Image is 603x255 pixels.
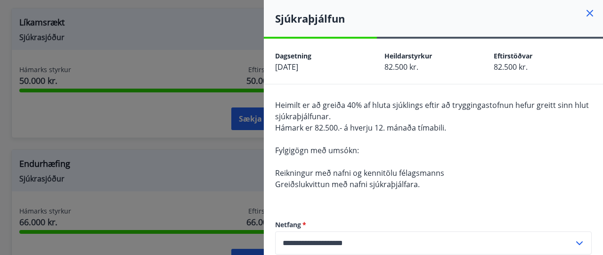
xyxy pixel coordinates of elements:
[275,62,298,72] span: [DATE]
[275,168,444,178] span: Reikningur með nafni og kennitölu félagsmanns
[275,123,446,133] span: Hámark er 82.500.- á hverju 12. mánaða tímabili.
[384,62,418,72] span: 82.500 kr.
[275,51,311,60] span: Dagsetning
[494,51,532,60] span: Eftirstöðvar
[275,220,592,230] label: Netfang
[275,11,603,25] h4: Sjúkraþjálfun
[494,62,528,72] span: 82.500 kr.
[275,179,420,189] span: Greiðslukvittun með nafni sjúkraþjálfara.
[275,145,359,156] span: Fylgigögn með umsókn:
[384,51,432,60] span: Heildarstyrkur
[275,100,589,122] span: Heimilt er að greiða 40% af hluta sjúklings eftir að tryggingastofnun hefur greitt sinn hlut sjúk...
